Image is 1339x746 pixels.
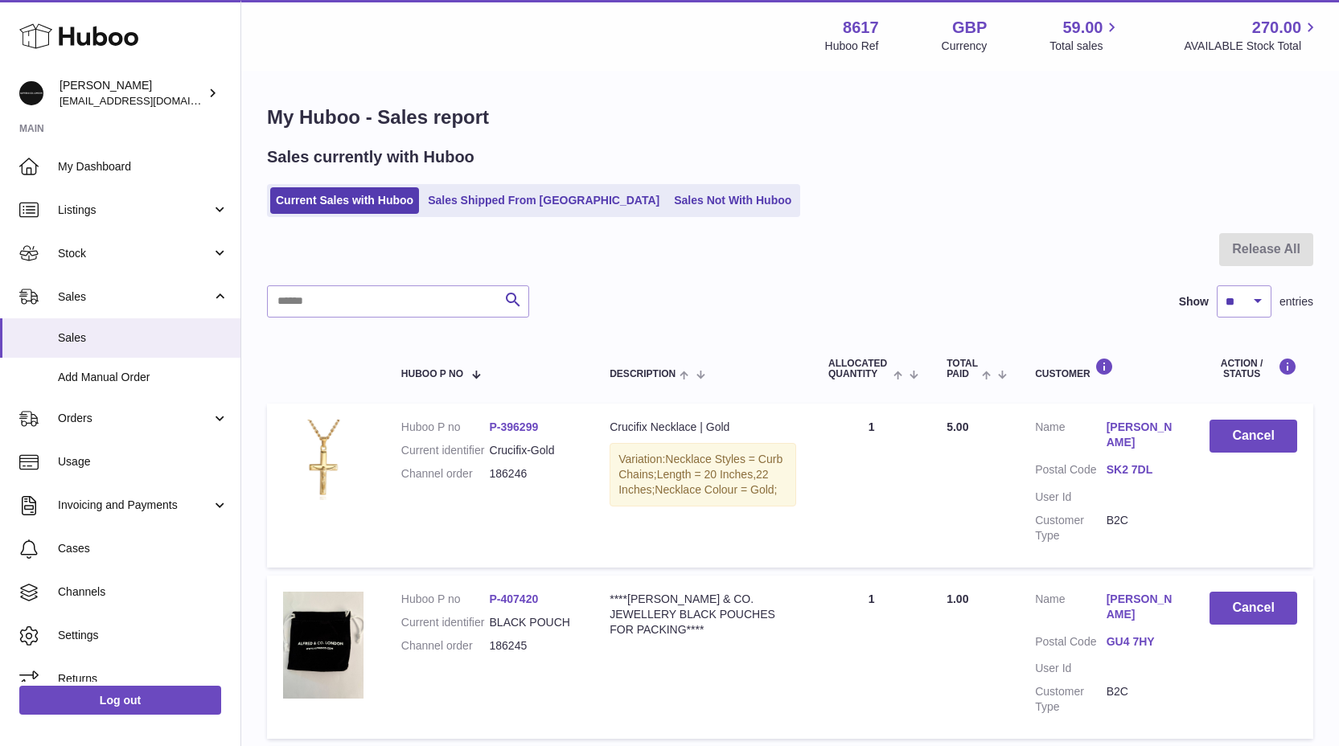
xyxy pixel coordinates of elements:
[942,39,988,54] div: Currency
[401,466,490,482] dt: Channel order
[1035,634,1107,654] dt: Postal Code
[58,541,228,556] span: Cases
[60,78,204,109] div: [PERSON_NAME]
[58,671,228,687] span: Returns
[58,370,228,385] span: Add Manual Order
[1062,17,1103,39] span: 59.00
[58,246,212,261] span: Stock
[401,592,490,607] dt: Huboo P no
[58,411,212,426] span: Orders
[58,330,228,346] span: Sales
[1252,17,1301,39] span: 270.00
[1035,358,1177,379] div: Customer
[618,453,782,481] span: Necklace Styles = Curb Chains;
[267,146,474,168] h2: Sales currently with Huboo
[610,369,676,379] span: Description
[947,592,968,605] span: 1.00
[947,359,978,379] span: Total paid
[58,584,228,600] span: Channels
[610,420,796,435] div: Crucifix Necklace | Gold
[490,592,539,605] a: P-407420
[58,203,212,218] span: Listings
[401,615,490,630] dt: Current identifier
[947,420,968,433] span: 5.00
[1049,17,1121,54] a: 59.00 Total sales
[283,420,364,500] img: PHOTO-2021-07-26-07-45-17-2.jpeg
[58,289,212,305] span: Sales
[1184,39,1320,54] span: AVAILABLE Stock Total
[952,17,987,39] strong: GBP
[843,17,879,39] strong: 8617
[1049,39,1121,54] span: Total sales
[812,404,930,567] td: 1
[19,686,221,715] a: Log out
[490,615,578,630] dd: BLACK POUCH
[58,498,212,513] span: Invoicing and Payments
[1035,661,1107,676] dt: User Id
[1035,462,1107,482] dt: Postal Code
[610,443,796,506] div: Variation:
[618,468,768,496] span: Length = 20 Inches,22 Inches;
[58,628,228,643] span: Settings
[58,454,228,469] span: Usage
[610,592,796,637] div: ****[PERSON_NAME] & CO. JEWELLERY BLACK POUCHES FOR PACKING****
[1210,592,1297,625] button: Cancel
[490,420,539,433] a: P-396299
[1035,490,1107,505] dt: User Id
[58,159,228,174] span: My Dashboard
[19,81,43,105] img: hello@alfredco.com
[1279,294,1313,309] span: entries
[812,576,930,739] td: 1
[668,187,797,214] a: Sales Not With Huboo
[1210,420,1297,453] button: Cancel
[401,369,463,379] span: Huboo P no
[655,483,777,496] span: Necklace Colour = Gold;
[1107,684,1178,715] dd: B2C
[422,187,665,214] a: Sales Shipped From [GEOGRAPHIC_DATA]
[490,638,578,654] dd: 186245
[1107,634,1178,650] a: GU4 7HY
[1035,684,1107,715] dt: Customer Type
[490,443,578,458] dd: Crucifix-Gold
[825,39,879,54] div: Huboo Ref
[270,187,419,214] a: Current Sales with Huboo
[828,359,889,379] span: ALLOCATED Quantity
[283,592,364,699] img: 86171736511865.jpg
[490,466,578,482] dd: 186246
[1035,420,1107,454] dt: Name
[1035,513,1107,543] dt: Customer Type
[1210,358,1297,379] div: Action / Status
[401,420,490,435] dt: Huboo P no
[267,105,1313,130] h1: My Huboo - Sales report
[1184,17,1320,54] a: 270.00 AVAILABLE Stock Total
[1107,462,1178,478] a: SK2 7DL
[401,443,490,458] dt: Current identifier
[60,94,236,107] span: [EMAIL_ADDRESS][DOMAIN_NAME]
[1107,592,1178,622] a: [PERSON_NAME]
[401,638,490,654] dt: Channel order
[1179,294,1209,309] label: Show
[1035,592,1107,626] dt: Name
[1107,513,1178,543] dd: B2C
[1107,420,1178,450] a: [PERSON_NAME]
